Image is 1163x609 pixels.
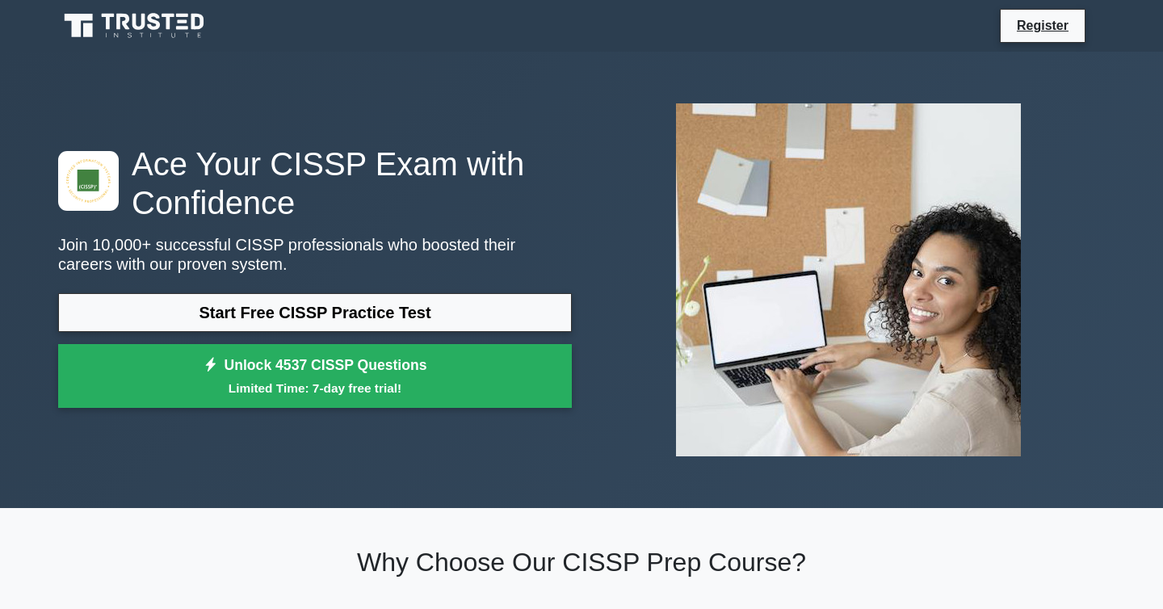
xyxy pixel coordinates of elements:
[1007,15,1078,36] a: Register
[58,293,572,332] a: Start Free CISSP Practice Test
[78,379,552,397] small: Limited Time: 7-day free trial!
[58,547,1105,577] h2: Why Choose Our CISSP Prep Course?
[58,235,572,274] p: Join 10,000+ successful CISSP professionals who boosted their careers with our proven system.
[58,344,572,409] a: Unlock 4537 CISSP QuestionsLimited Time: 7-day free trial!
[58,145,572,222] h1: Ace Your CISSP Exam with Confidence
